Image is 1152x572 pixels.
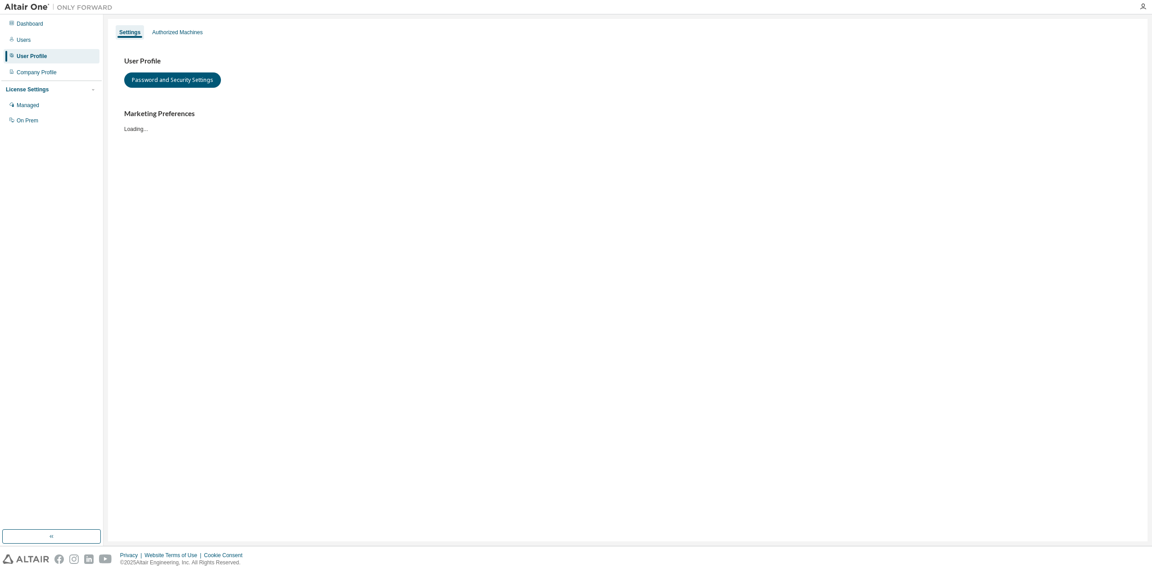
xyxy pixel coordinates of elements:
[17,102,39,109] div: Managed
[17,20,43,27] div: Dashboard
[124,72,221,88] button: Password and Security Settings
[17,117,38,124] div: On Prem
[124,109,1131,132] div: Loading...
[120,552,144,559] div: Privacy
[99,554,112,564] img: youtube.svg
[204,552,247,559] div: Cookie Consent
[4,3,117,12] img: Altair One
[144,552,204,559] div: Website Terms of Use
[152,29,202,36] div: Authorized Machines
[69,554,79,564] img: instagram.svg
[17,36,31,44] div: Users
[120,559,248,567] p: © 2025 Altair Engineering, Inc. All Rights Reserved.
[119,29,140,36] div: Settings
[124,57,1131,66] h3: User Profile
[3,554,49,564] img: altair_logo.svg
[17,53,47,60] div: User Profile
[17,69,57,76] div: Company Profile
[6,86,49,93] div: License Settings
[124,109,1131,118] h3: Marketing Preferences
[54,554,64,564] img: facebook.svg
[84,554,94,564] img: linkedin.svg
